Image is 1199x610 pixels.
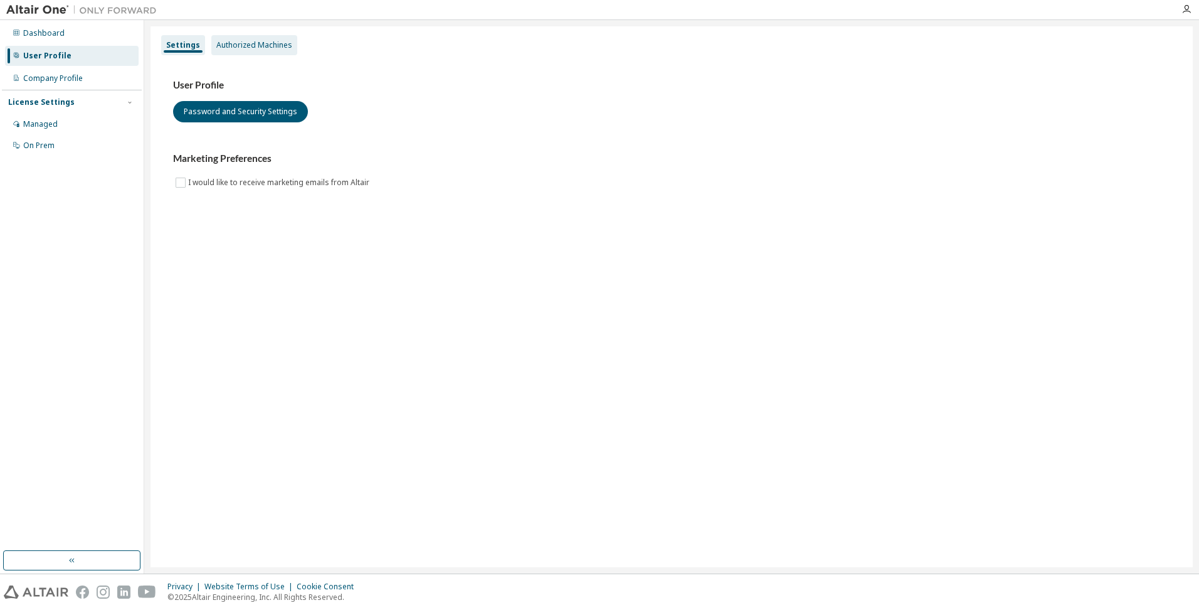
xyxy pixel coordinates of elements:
div: License Settings [8,97,75,107]
img: Altair One [6,4,163,16]
div: User Profile [23,51,71,61]
img: facebook.svg [76,586,89,599]
div: Privacy [167,582,204,592]
div: Managed [23,119,58,129]
p: © 2025 Altair Engineering, Inc. All Rights Reserved. [167,592,361,602]
h3: User Profile [173,79,1170,92]
img: linkedin.svg [117,586,130,599]
div: Dashboard [23,28,65,38]
img: instagram.svg [97,586,110,599]
div: Company Profile [23,73,83,83]
h3: Marketing Preferences [173,152,1170,165]
div: Cookie Consent [297,582,361,592]
label: I would like to receive marketing emails from Altair [188,175,372,190]
div: Settings [166,40,200,50]
img: altair_logo.svg [4,586,68,599]
div: On Prem [23,141,55,151]
img: youtube.svg [138,586,156,599]
button: Password and Security Settings [173,101,308,122]
div: Website Terms of Use [204,582,297,592]
div: Authorized Machines [216,40,292,50]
